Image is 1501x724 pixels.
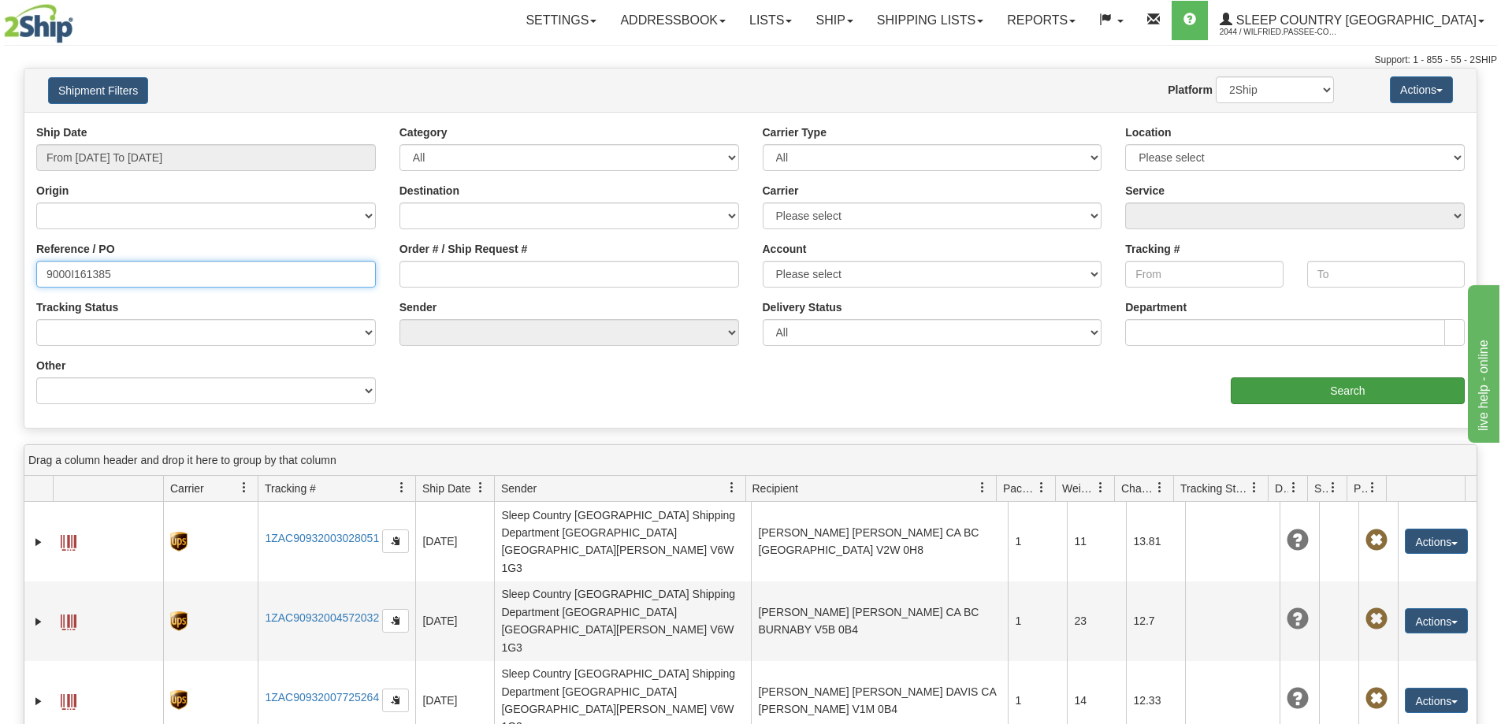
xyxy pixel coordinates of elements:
[1008,581,1067,661] td: 1
[1067,581,1126,661] td: 23
[1307,261,1465,288] input: To
[24,445,1477,476] div: grid grouping header
[804,1,864,40] a: Ship
[1125,241,1180,257] label: Tracking #
[763,124,827,140] label: Carrier Type
[1465,281,1499,442] iframe: chat widget
[969,474,996,501] a: Recipient filter column settings
[1125,183,1165,199] label: Service
[1365,688,1388,710] span: Pickup Not Assigned
[1359,474,1386,501] a: Pickup Status filter column settings
[1405,529,1468,554] button: Actions
[170,481,204,496] span: Carrier
[1003,481,1036,496] span: Packages
[422,481,470,496] span: Ship Date
[514,1,608,40] a: Settings
[1365,529,1388,551] span: Pickup Not Assigned
[382,689,409,712] button: Copy to clipboard
[1125,261,1283,288] input: From
[4,54,1497,67] div: Support: 1 - 855 - 55 - 2SHIP
[231,474,258,501] a: Carrier filter column settings
[1125,124,1171,140] label: Location
[170,532,187,551] img: 8 - UPS
[494,502,751,581] td: Sleep Country [GEOGRAPHIC_DATA] Shipping Department [GEOGRAPHIC_DATA] [GEOGRAPHIC_DATA][PERSON_NA...
[1314,481,1328,496] span: Shipment Issues
[1208,1,1496,40] a: Sleep Country [GEOGRAPHIC_DATA] 2044 / Wilfried.Passee-Coutrin
[399,124,448,140] label: Category
[48,77,148,104] button: Shipment Filters
[751,581,1008,661] td: [PERSON_NAME] [PERSON_NAME] CA BC BURNABY V5B 0B4
[1280,474,1307,501] a: Delivery Status filter column settings
[265,611,379,624] a: 1ZAC90932004572032
[399,183,459,199] label: Destination
[995,1,1087,40] a: Reports
[265,532,379,544] a: 1ZAC90932003028051
[31,534,46,550] a: Expand
[1008,502,1067,581] td: 1
[1320,474,1347,501] a: Shipment Issues filter column settings
[1390,76,1453,103] button: Actions
[1067,502,1126,581] td: 11
[31,693,46,709] a: Expand
[399,299,437,315] label: Sender
[36,241,115,257] label: Reference / PO
[1126,581,1185,661] td: 12.7
[1405,688,1468,713] button: Actions
[415,581,494,661] td: [DATE]
[61,607,76,633] a: Label
[763,183,799,199] label: Carrier
[1146,474,1173,501] a: Charge filter column settings
[36,183,69,199] label: Origin
[1125,299,1187,315] label: Department
[382,529,409,553] button: Copy to clipboard
[1232,13,1477,27] span: Sleep Country [GEOGRAPHIC_DATA]
[1121,481,1154,496] span: Charge
[4,4,73,43] img: logo2044.jpg
[1354,481,1367,496] span: Pickup Status
[170,611,187,631] img: 8 - UPS
[1287,529,1309,551] span: Unknown
[1062,481,1095,496] span: Weight
[1231,377,1465,404] input: Search
[61,687,76,712] a: Label
[36,299,118,315] label: Tracking Status
[865,1,995,40] a: Shipping lists
[494,581,751,661] td: Sleep Country [GEOGRAPHIC_DATA] Shipping Department [GEOGRAPHIC_DATA] [GEOGRAPHIC_DATA][PERSON_NA...
[1087,474,1114,501] a: Weight filter column settings
[31,614,46,629] a: Expand
[36,124,87,140] label: Ship Date
[265,691,379,704] a: 1ZAC90932007725264
[751,502,1008,581] td: [PERSON_NAME] [PERSON_NAME] CA BC [GEOGRAPHIC_DATA] V2W 0H8
[1287,608,1309,630] span: Unknown
[1287,688,1309,710] span: Unknown
[752,481,798,496] span: Recipient
[719,474,745,501] a: Sender filter column settings
[1126,502,1185,581] td: 13.81
[388,474,415,501] a: Tracking # filter column settings
[1180,481,1249,496] span: Tracking Status
[763,299,842,315] label: Delivery Status
[415,502,494,581] td: [DATE]
[501,481,537,496] span: Sender
[1220,24,1338,40] span: 2044 / Wilfried.Passee-Coutrin
[1275,481,1288,496] span: Delivery Status
[1028,474,1055,501] a: Packages filter column settings
[399,241,528,257] label: Order # / Ship Request #
[467,474,494,501] a: Ship Date filter column settings
[1365,608,1388,630] span: Pickup Not Assigned
[61,528,76,553] a: Label
[265,481,316,496] span: Tracking #
[12,9,146,28] div: live help - online
[1168,82,1213,98] label: Platform
[608,1,737,40] a: Addressbook
[1241,474,1268,501] a: Tracking Status filter column settings
[763,241,807,257] label: Account
[36,358,65,373] label: Other
[170,690,187,710] img: 8 - UPS
[1405,608,1468,633] button: Actions
[737,1,804,40] a: Lists
[382,609,409,633] button: Copy to clipboard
